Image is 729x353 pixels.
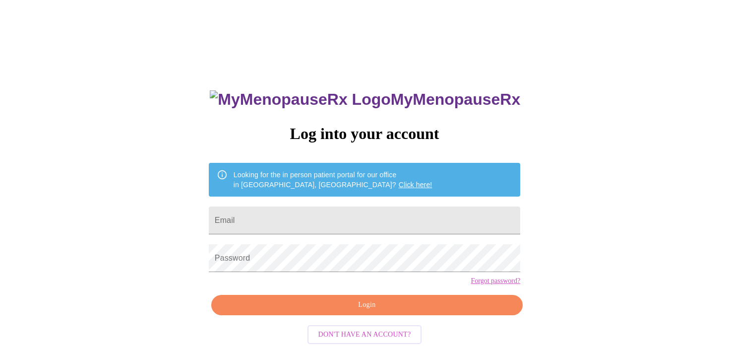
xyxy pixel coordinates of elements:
a: Click here! [399,181,432,189]
span: Don't have an account? [318,329,411,341]
h3: MyMenopauseRx [210,90,520,109]
div: Looking for the in person patient portal for our office in [GEOGRAPHIC_DATA], [GEOGRAPHIC_DATA]? [234,166,432,194]
span: Login [223,299,511,311]
button: Don't have an account? [307,325,422,345]
img: MyMenopauseRx Logo [210,90,390,109]
a: Forgot password? [471,277,520,285]
h3: Log into your account [209,125,520,143]
button: Login [211,295,523,315]
a: Don't have an account? [305,330,425,338]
